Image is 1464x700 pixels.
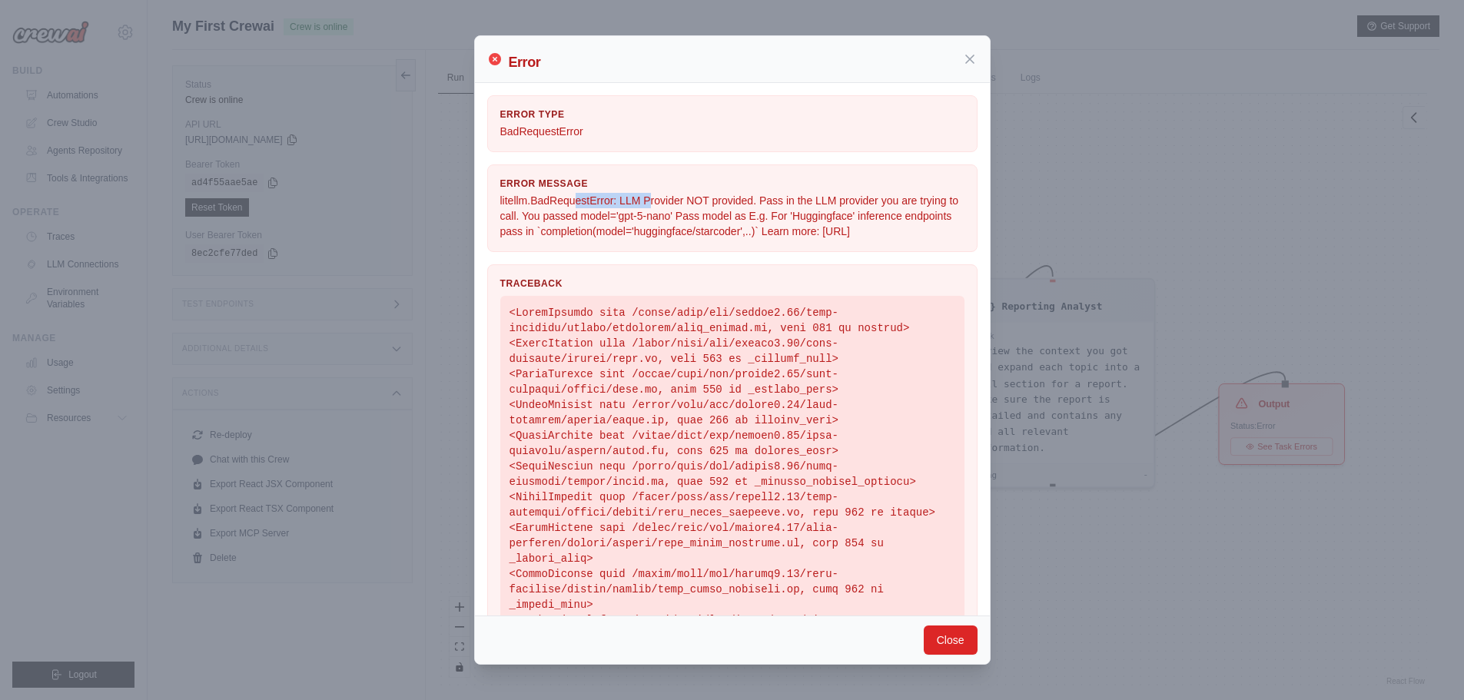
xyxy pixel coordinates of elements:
p: litellm.BadRequestError: LLM Provider NOT provided. Pass in the LLM provider you are trying to ca... [500,193,964,239]
iframe: Chat Widget [1387,626,1464,700]
h3: Error Type [500,108,964,121]
p: BadRequestError [500,124,964,139]
h3: Traceback [500,277,964,290]
h3: Error Message [500,177,964,190]
button: Close [924,625,978,655]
